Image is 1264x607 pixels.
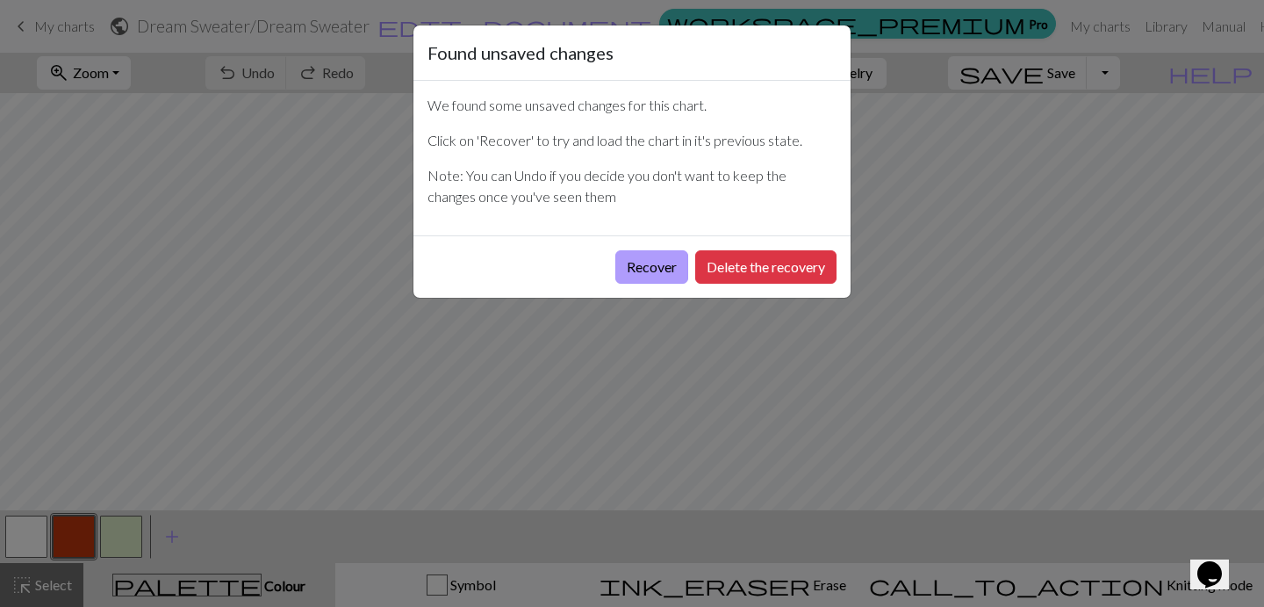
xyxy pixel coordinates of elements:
[427,130,837,151] p: Click on 'Recover' to try and load the chart in it's previous state.
[427,95,837,116] p: We found some unsaved changes for this chart.
[615,250,688,284] button: Recover
[1190,537,1246,589] iframe: chat widget
[695,250,837,284] button: Delete the recovery
[427,165,837,207] p: Note: You can Undo if you decide you don't want to keep the changes once you've seen them
[427,40,614,66] h5: Found unsaved changes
